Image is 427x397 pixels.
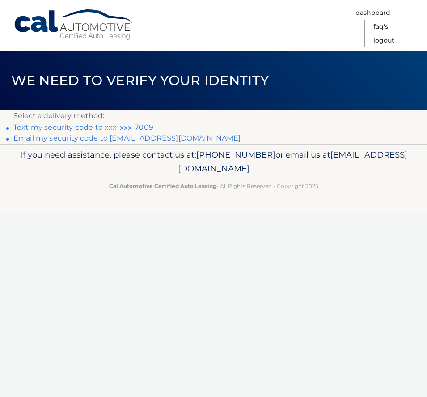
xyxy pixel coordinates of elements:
[13,148,414,176] p: If you need assistance, please contact us at: or email us at
[13,110,414,122] p: Select a delivery method:
[11,72,269,89] span: We need to verify your identity
[13,181,414,191] p: - All Rights Reserved - Copyright 2025
[355,6,390,20] a: Dashboard
[196,149,275,160] span: [PHONE_NUMBER]
[373,34,394,47] a: Logout
[13,123,153,132] a: Text my security code to xxx-xxx-7009
[13,9,134,41] a: Cal Automotive
[373,20,388,34] a: FAQ's
[109,183,216,189] strong: Cal Automotive Certified Auto Leasing
[13,134,241,142] a: Email my security code to [EMAIL_ADDRESS][DOMAIN_NAME]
